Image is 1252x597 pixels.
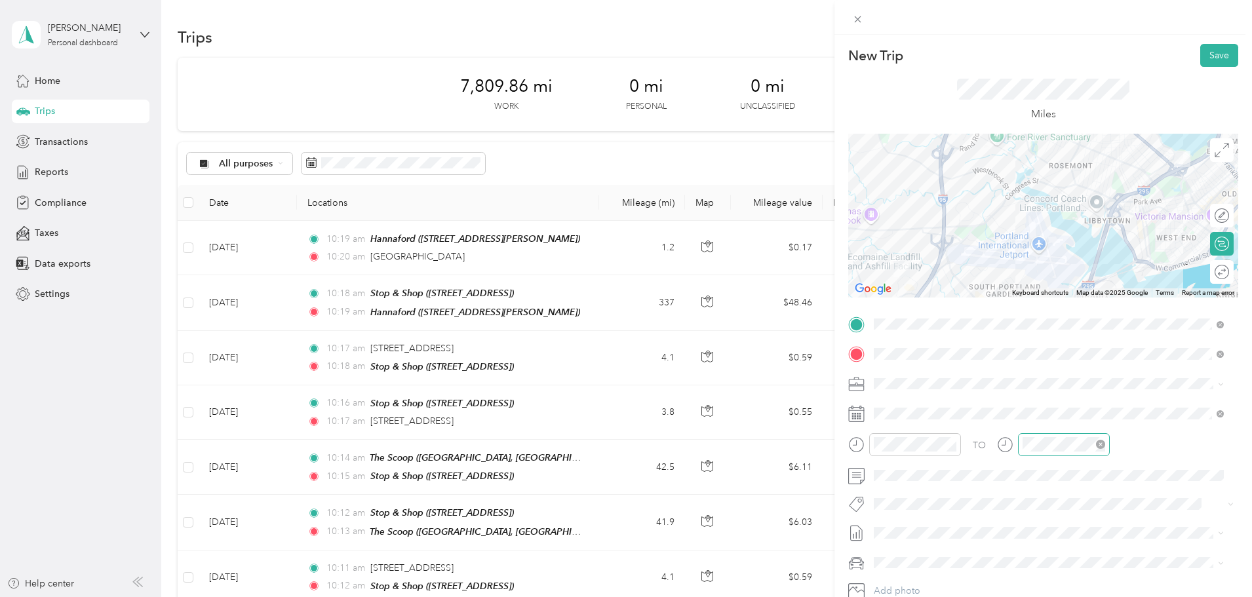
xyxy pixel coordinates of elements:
[1096,440,1105,449] span: close-circle
[848,47,903,65] p: New Trip
[851,280,895,298] img: Google
[973,438,986,452] div: TO
[1012,288,1068,298] button: Keyboard shortcuts
[1156,289,1174,296] a: Terms (opens in new tab)
[1182,289,1234,296] a: Report a map error
[1031,106,1056,123] p: Miles
[1200,44,1238,67] button: Save
[851,280,895,298] a: Open this area in Google Maps (opens a new window)
[1076,289,1148,296] span: Map data ©2025 Google
[1179,524,1252,597] iframe: Everlance-gr Chat Button Frame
